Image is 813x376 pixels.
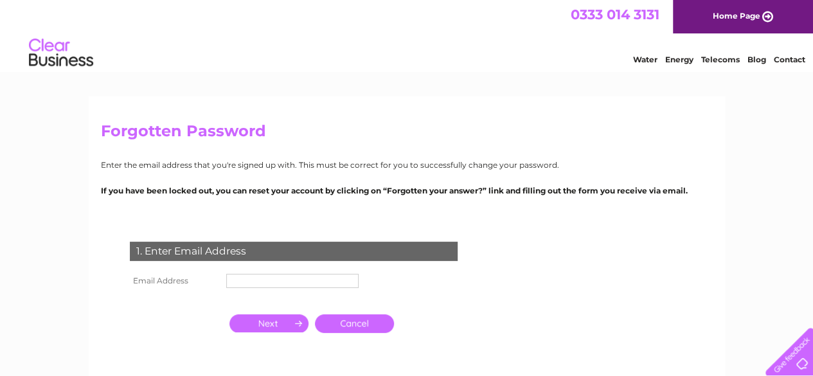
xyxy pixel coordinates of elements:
a: Water [633,55,657,64]
img: logo.png [28,33,94,73]
div: Clear Business is a trading name of Verastar Limited (registered in [GEOGRAPHIC_DATA] No. 3667643... [103,7,711,62]
div: 1. Enter Email Address [130,242,458,261]
a: Contact [774,55,805,64]
a: Telecoms [701,55,740,64]
a: 0333 014 3131 [571,6,659,22]
th: Email Address [127,271,223,291]
h2: Forgotten Password [101,122,713,147]
p: Enter the email address that you're signed up with. This must be correct for you to successfully ... [101,159,713,171]
p: If you have been locked out, you can reset your account by clicking on “Forgotten your answer?” l... [101,184,713,197]
a: Energy [665,55,693,64]
a: Cancel [315,314,394,333]
a: Blog [747,55,766,64]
